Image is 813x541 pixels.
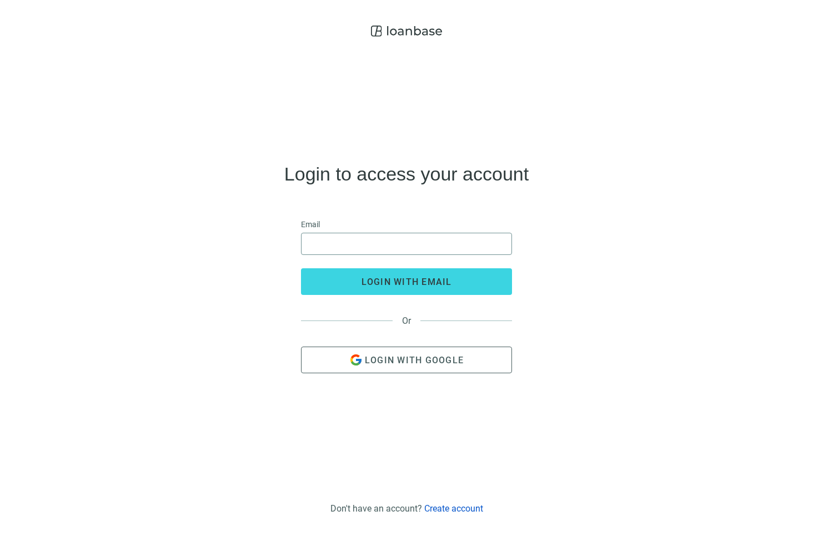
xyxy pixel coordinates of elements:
[284,165,529,183] h4: Login to access your account
[424,503,483,514] a: Create account
[365,355,464,365] span: Login with Google
[330,503,483,514] div: Don't have an account?
[393,315,420,326] span: Or
[301,218,320,231] span: Email
[301,347,512,373] button: Login with Google
[362,277,452,287] span: login with email
[301,268,512,295] button: login with email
